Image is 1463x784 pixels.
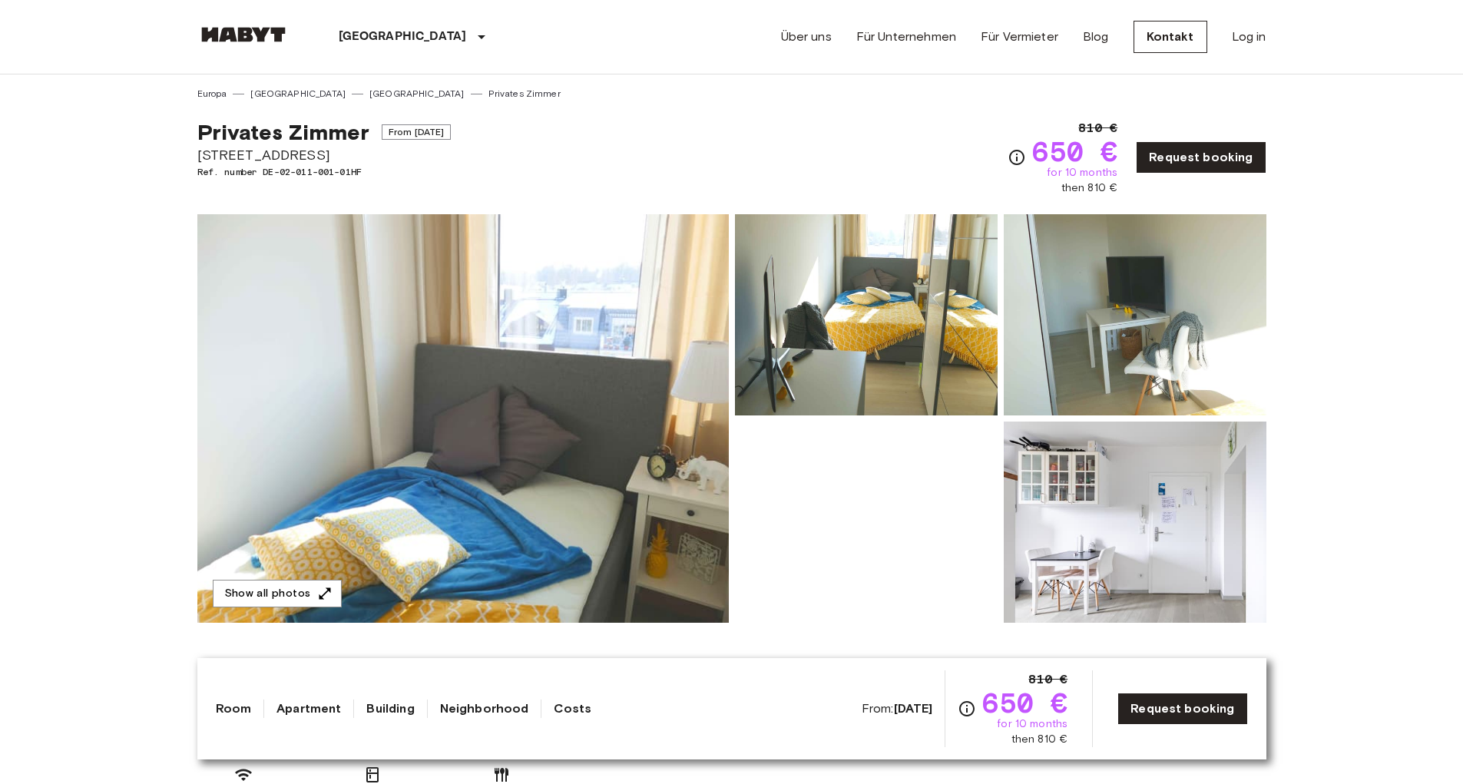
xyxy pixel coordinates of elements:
a: Log in [1232,28,1266,46]
a: [GEOGRAPHIC_DATA] [250,87,346,101]
span: Privates Zimmer [197,119,369,145]
a: Apartment [276,700,341,718]
a: Neighborhood [440,700,529,718]
span: for 10 months [997,716,1067,732]
a: [GEOGRAPHIC_DATA] [369,87,465,101]
svg: Check cost overview for full price breakdown. Please note that discounts apply to new joiners onl... [1008,148,1026,167]
span: From: [862,700,933,717]
span: From [DATE] [382,124,452,140]
a: Building [366,700,414,718]
span: for 10 months [1047,165,1117,180]
svg: Check cost overview for full price breakdown. Please note that discounts apply to new joiners onl... [958,700,976,718]
span: [STREET_ADDRESS] [197,145,452,165]
button: Show all photos [213,580,342,608]
a: Blog [1083,28,1109,46]
img: Picture of unit DE-02-011-001-01HF [1004,422,1266,623]
span: then 810 € [1011,732,1068,747]
img: Marketing picture of unit DE-02-011-001-01HF [197,214,729,623]
b: [DATE] [894,701,933,716]
a: Kontakt [1134,21,1207,53]
img: Picture of unit DE-02-011-001-01HF [735,422,998,623]
span: 810 € [1078,119,1117,137]
a: Privates Zimmer [488,87,561,101]
a: Request booking [1136,141,1266,174]
a: Costs [554,700,591,718]
a: Über uns [781,28,832,46]
a: Room [216,700,252,718]
a: Für Unternehmen [856,28,956,46]
p: [GEOGRAPHIC_DATA] [339,28,467,46]
a: Europa [197,87,227,101]
img: Picture of unit DE-02-011-001-01HF [735,214,998,415]
span: then 810 € [1061,180,1118,196]
span: 650 € [1032,137,1117,165]
img: Picture of unit DE-02-011-001-01HF [1004,214,1266,415]
a: Request booking [1117,693,1247,725]
span: 650 € [982,689,1067,716]
a: Für Vermieter [981,28,1058,46]
img: Habyt [197,27,290,42]
span: 810 € [1028,670,1067,689]
span: Ref. number DE-02-011-001-01HF [197,165,452,179]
